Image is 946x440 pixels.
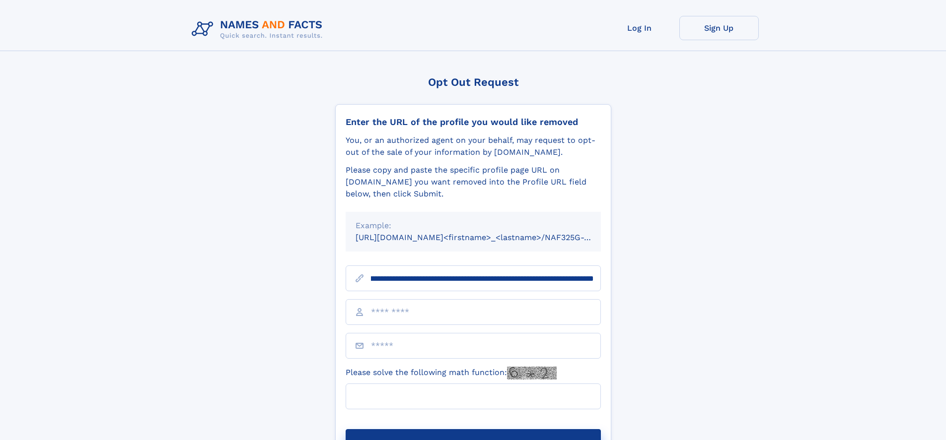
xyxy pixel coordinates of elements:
[600,16,679,40] a: Log In
[346,367,557,379] label: Please solve the following math function:
[346,117,601,127] div: Enter the URL of the profile you would like removed
[356,220,591,232] div: Example:
[188,16,331,43] img: Logo Names and Facts
[346,164,601,200] div: Please copy and paste the specific profile page URL on [DOMAIN_NAME] you want removed into the Pr...
[335,76,611,88] div: Opt Out Request
[679,16,759,40] a: Sign Up
[346,134,601,158] div: You, or an authorized agent on your behalf, may request to opt-out of the sale of your informatio...
[356,233,620,242] small: [URL][DOMAIN_NAME]<firstname>_<lastname>/NAF325G-xxxxxxxx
